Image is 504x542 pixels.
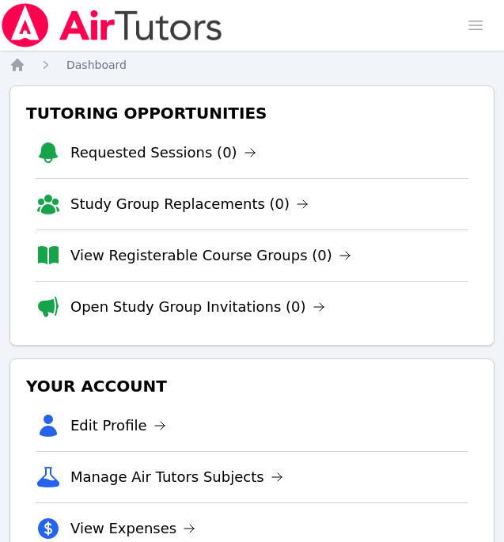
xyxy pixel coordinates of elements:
[23,372,481,400] h3: Your Account
[66,57,127,73] a: Dashboard
[70,296,325,318] a: Open Study Group Invitations (0)
[66,59,127,71] span: Dashboard
[70,517,195,540] a: View Expenses
[70,466,283,488] a: Manage Air Tutors Subjects
[9,57,495,73] nav: Breadcrumb
[70,415,166,437] a: Edit Profile
[70,244,351,267] a: View Registerable Course Groups (0)
[23,99,481,127] h3: Tutoring Opportunities
[70,142,256,164] a: Requested Sessions (0)
[70,193,309,215] a: Study Group Replacements (0)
